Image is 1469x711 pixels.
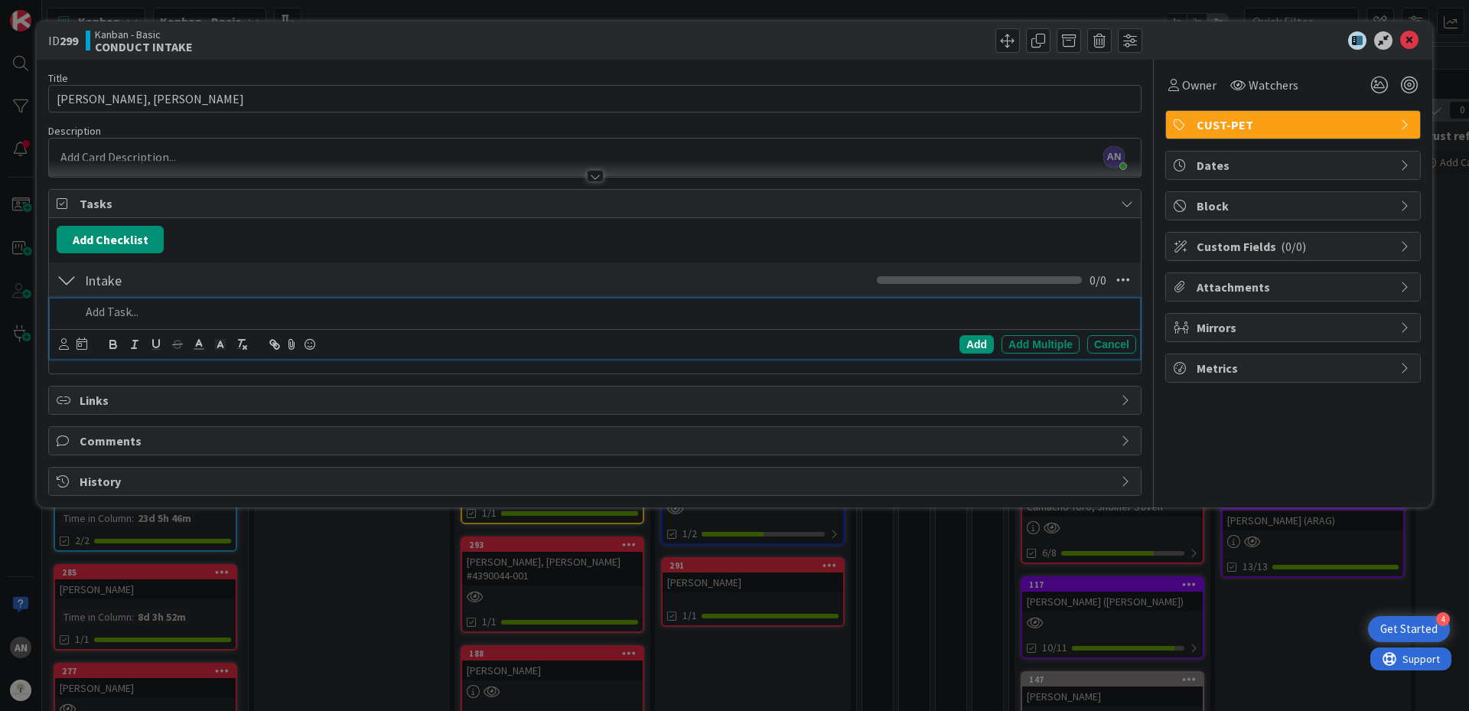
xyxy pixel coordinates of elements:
[95,28,193,41] span: Kanban - Basic
[1087,335,1136,354] div: Cancel
[959,335,994,354] div: Add
[1197,318,1392,337] span: Mirrors
[1197,116,1392,134] span: CUST-PET
[1002,335,1080,354] div: Add Multiple
[48,85,1142,113] input: type card name here...
[1197,197,1392,215] span: Block
[1182,76,1217,94] span: Owner
[32,2,70,21] span: Support
[1197,278,1392,296] span: Attachments
[1197,359,1392,377] span: Metrics
[1368,616,1450,642] div: Open Get Started checklist, remaining modules: 4
[48,124,101,138] span: Description
[1197,156,1392,174] span: Dates
[80,432,1113,450] span: Comments
[1197,237,1392,256] span: Custom Fields
[80,472,1113,491] span: History
[1103,146,1125,168] span: AN
[95,41,193,53] b: CONDUCT INTAKE
[80,391,1113,409] span: Links
[57,226,164,253] button: Add Checklist
[1249,76,1298,94] span: Watchers
[1436,612,1450,626] div: 4
[80,266,424,294] input: Add Checklist...
[60,33,78,48] b: 299
[48,31,78,50] span: ID
[1380,621,1438,637] div: Get Started
[80,194,1113,213] span: Tasks
[1281,239,1306,254] span: ( 0/0 )
[1090,271,1106,289] span: 0 / 0
[48,71,68,85] label: Title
